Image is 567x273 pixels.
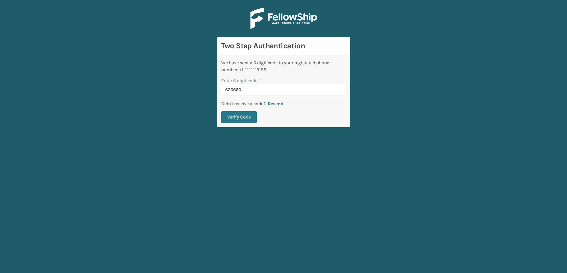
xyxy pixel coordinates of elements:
[221,100,266,107] p: Didn't receive a code?
[266,101,286,107] button: Resend
[250,8,317,29] img: Logo
[221,111,257,123] button: Verify Code
[221,59,346,73] div: We have sent a 6 digit code to your registered phone number: +1 ******3188
[221,77,261,84] label: Enter 6 digit code:
[221,41,346,51] h3: Two Step Authentication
